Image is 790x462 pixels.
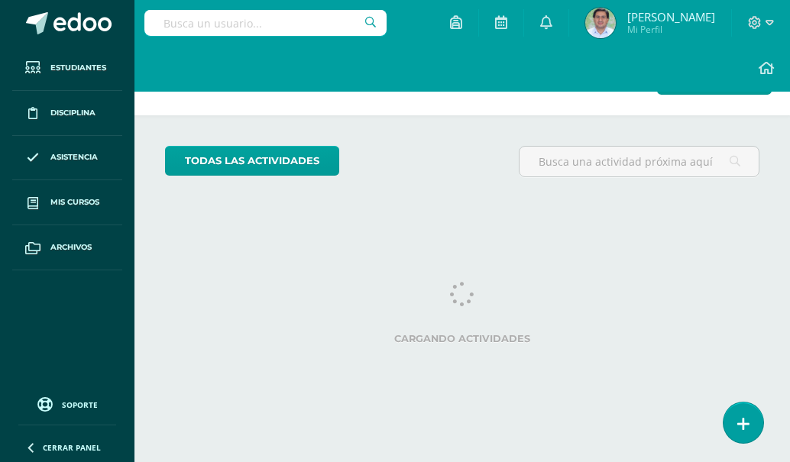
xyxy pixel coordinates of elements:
a: Asistencia [12,136,122,181]
a: Estudiantes [12,46,122,91]
span: Cerrar panel [43,442,101,453]
span: [PERSON_NAME] [627,9,715,24]
a: Mis cursos [12,180,122,225]
img: 083b1af04f9fe0918e6b283010923b5f.png [585,8,616,38]
a: Archivos [12,225,122,270]
span: Mi Perfil [627,23,715,36]
a: Disciplina [12,91,122,136]
label: Cargando actividades [165,333,759,344]
span: Archivos [50,241,92,254]
span: Mis cursos [50,196,99,208]
a: todas las Actividades [165,146,339,176]
span: Disciplina [50,107,96,119]
span: Soporte [62,399,98,410]
a: Soporte [18,393,116,414]
span: Asistencia [50,151,98,163]
input: Busca una actividad próxima aquí... [520,147,759,176]
span: Estudiantes [50,62,106,74]
input: Busca un usuario... [144,10,387,36]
